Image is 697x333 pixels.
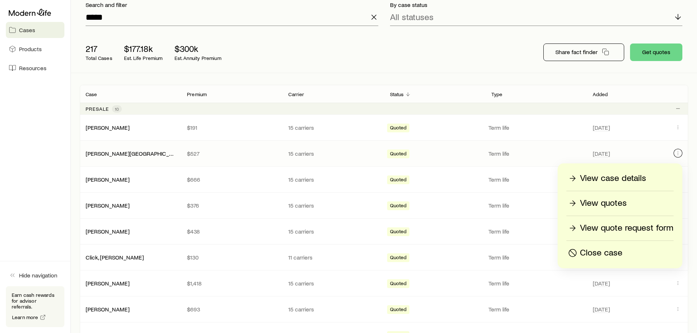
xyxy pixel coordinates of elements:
[580,222,673,234] p: View quote request form
[6,60,64,76] a: Resources
[187,150,277,157] p: $527
[580,197,627,209] p: View quotes
[593,150,610,157] span: [DATE]
[488,280,584,287] p: Term life
[288,91,304,97] p: Carrier
[86,91,97,97] p: Case
[124,43,163,54] p: $177.18k
[593,280,610,287] span: [DATE]
[630,43,682,61] button: Get quotes
[288,124,378,131] p: 15 carriers
[187,280,277,287] p: $1,418
[86,228,130,235] a: [PERSON_NAME]
[187,124,277,131] p: $191
[187,306,277,313] p: $693
[19,64,46,72] span: Resources
[288,306,378,313] p: 15 carriers
[390,125,407,132] span: Quoted
[19,272,57,279] span: Hide navigation
[555,48,597,56] p: Share fact finder
[288,176,378,183] p: 15 carriers
[593,306,610,313] span: [DATE]
[86,106,109,112] p: Presale
[288,280,378,287] p: 15 carriers
[390,1,683,8] p: By case status
[566,247,674,260] button: Close case
[593,91,608,97] p: Added
[288,228,378,235] p: 15 carriers
[593,124,610,131] span: [DATE]
[187,91,207,97] p: Premium
[86,176,130,183] a: [PERSON_NAME]
[488,150,584,157] p: Term life
[390,228,407,236] span: Quoted
[12,292,59,310] p: Earn cash rewards for advisor referrals.
[86,150,175,158] div: [PERSON_NAME][GEOGRAPHIC_DATA]
[86,202,130,209] a: [PERSON_NAME]
[187,254,277,261] p: $130
[390,203,407,210] span: Quoted
[86,124,130,131] a: [PERSON_NAME]
[488,202,584,209] p: Term life
[6,286,64,327] div: Earn cash rewards for advisor referrals.Learn more
[390,254,407,262] span: Quoted
[288,254,378,261] p: 11 carriers
[19,45,42,53] span: Products
[488,254,584,261] p: Term life
[390,12,434,22] p: All statuses
[488,306,584,313] p: Term life
[6,41,64,57] a: Products
[86,280,130,287] a: [PERSON_NAME]
[543,43,624,61] button: Share fact finder
[86,254,144,261] a: Click, [PERSON_NAME]
[187,228,277,235] p: $438
[566,222,674,235] a: View quote request form
[390,91,404,97] p: Status
[187,176,277,183] p: $666
[86,1,378,8] p: Search and filter
[187,202,277,209] p: $376
[580,173,646,184] p: View case details
[6,22,64,38] a: Cases
[288,150,378,157] p: 15 carriers
[288,202,378,209] p: 15 carriers
[390,177,407,184] span: Quoted
[86,306,130,313] a: [PERSON_NAME]
[491,91,503,97] p: Type
[390,151,407,158] span: Quoted
[488,176,584,183] p: Term life
[488,228,584,235] p: Term life
[6,267,64,283] button: Hide navigation
[566,172,674,185] a: View case details
[19,26,35,34] span: Cases
[86,176,130,183] div: [PERSON_NAME]
[86,228,130,235] div: [PERSON_NAME]
[175,55,221,61] p: Est. Annuity Premium
[580,247,622,259] p: Close case
[566,197,674,210] a: View quotes
[86,202,130,209] div: [PERSON_NAME]
[86,43,112,54] p: 217
[175,43,221,54] p: $300k
[488,124,584,131] p: Term life
[390,306,407,314] span: Quoted
[86,150,184,157] a: [PERSON_NAME][GEOGRAPHIC_DATA]
[86,55,112,61] p: Total Cases
[86,124,130,132] div: [PERSON_NAME]
[115,106,119,112] span: 10
[390,280,407,288] span: Quoted
[12,315,38,320] span: Learn more
[124,55,163,61] p: Est. Life Premium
